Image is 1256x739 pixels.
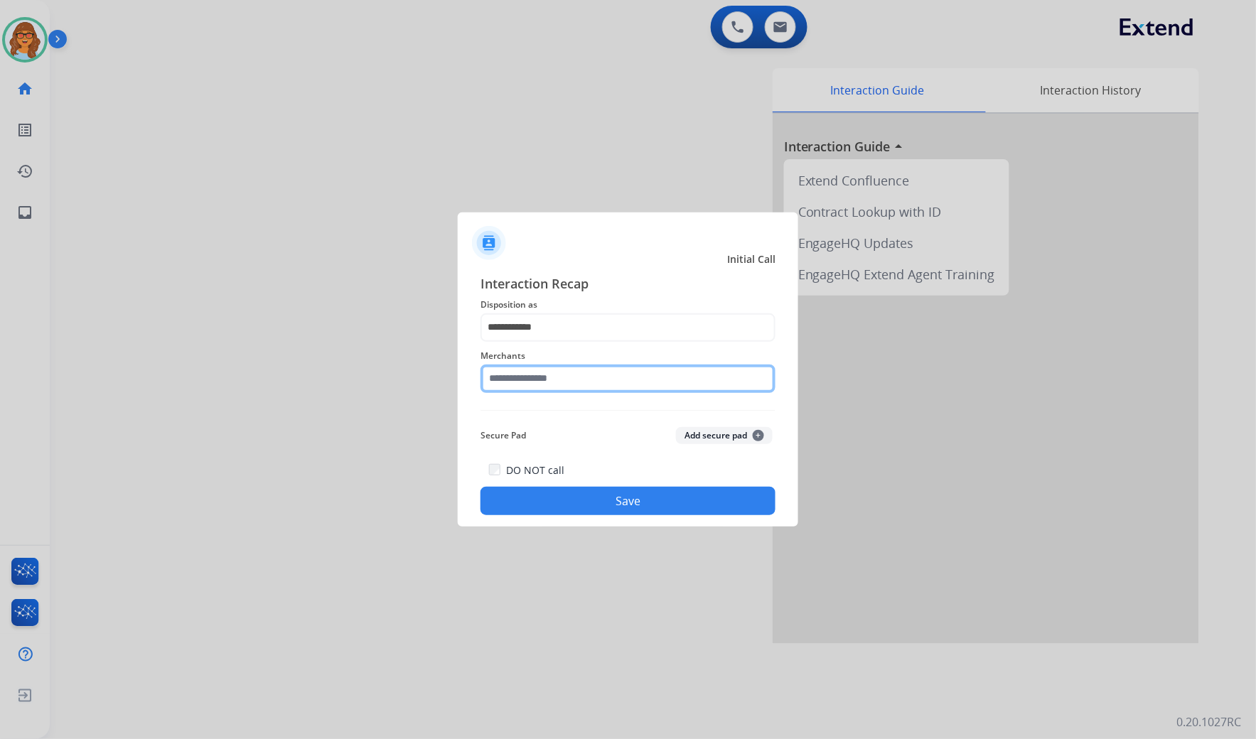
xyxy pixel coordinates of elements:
p: 0.20.1027RC [1177,713,1242,730]
span: + [753,430,764,441]
span: Interaction Recap [481,274,775,296]
img: contactIcon [472,226,506,260]
button: Add secure pad+ [676,427,773,444]
img: contact-recap-line.svg [481,410,775,411]
label: DO NOT call [506,463,564,478]
span: Merchants [481,347,775,365]
button: Save [481,487,775,515]
span: Secure Pad [481,427,526,444]
span: Disposition as [481,296,775,313]
span: Initial Call [727,252,775,266]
